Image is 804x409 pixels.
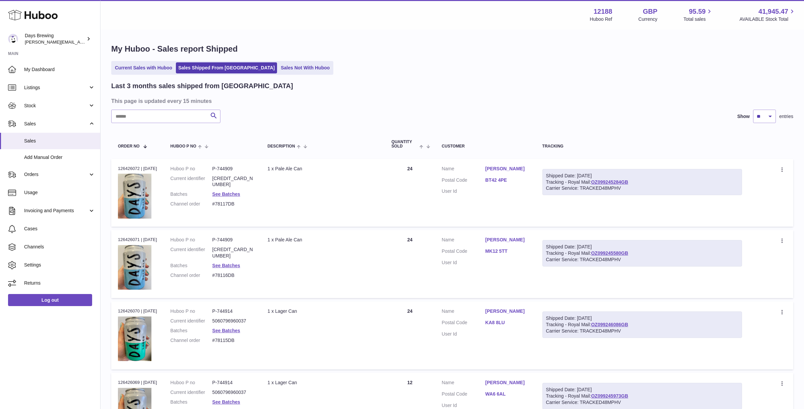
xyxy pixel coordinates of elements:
[171,166,212,172] dt: Huboo P no
[278,62,332,73] a: Sales Not With Huboo
[392,140,418,149] span: Quantity Sold
[268,379,378,386] div: 1 x Lager Can
[485,177,529,183] a: BT42 4PE
[171,318,212,324] dt: Current identifier
[24,103,88,109] span: Stock
[171,237,212,243] dt: Huboo P no
[171,262,212,269] dt: Batches
[683,7,713,22] a: 95.59 Total sales
[385,230,435,298] td: 24
[171,272,212,279] dt: Channel order
[737,113,750,120] label: Show
[212,337,254,344] dd: #78115DB
[212,237,254,243] dd: P-744909
[8,34,18,44] img: greg@daysbrewing.com
[24,208,88,214] span: Invoicing and Payments
[212,166,254,172] dd: P-744909
[171,201,212,207] dt: Channel order
[485,166,529,172] a: [PERSON_NAME]
[25,33,85,45] div: Days Brewing
[442,237,485,245] dt: Name
[118,174,151,218] img: 121881680514664.jpg
[8,294,92,306] a: Log out
[546,315,739,322] div: Shipped Date: [DATE]
[485,391,529,397] a: WA6 6AL
[546,185,739,191] div: Carrier Service: TRACKED48MPHV
[779,113,793,120] span: entries
[212,308,254,314] dd: P-744914
[485,237,529,243] a: [PERSON_NAME]
[739,16,796,22] span: AVAILABLE Stock Total
[171,246,212,259] dt: Current identifier
[758,7,788,16] span: 41,945.47
[639,16,658,22] div: Currency
[24,121,88,127] span: Sales
[591,322,628,327] a: OZ099246086GB
[118,237,157,243] div: 126426071 | [DATE]
[590,16,612,22] div: Huboo Ref
[212,318,254,324] dd: 5060796960037
[442,331,485,337] dt: User Id
[542,311,742,338] div: Tracking - Royal Mail:
[171,175,212,188] dt: Current identifier
[24,280,95,286] span: Returns
[171,328,212,334] dt: Batches
[268,237,378,243] div: 1 x Pale Ale Can
[546,399,739,406] div: Carrier Service: TRACKED48MPHV
[689,7,706,16] span: 95.59
[385,301,435,369] td: 24
[113,62,175,73] a: Current Sales with Huboo
[171,308,212,314] dt: Huboo P no
[268,308,378,314] div: 1 x Lager Can
[212,175,254,188] dd: [CREDIT_CARD_NUMBER]
[591,250,628,256] a: OZ099245580GB
[546,387,739,393] div: Shipped Date: [DATE]
[212,389,254,396] dd: 5060796960037
[118,379,157,386] div: 126426069 | [DATE]
[118,166,157,172] div: 126426072 | [DATE]
[171,191,212,197] dt: Batches
[442,248,485,256] dt: Postal Code
[442,308,485,316] dt: Name
[212,191,240,197] a: See Batches
[24,154,95,161] span: Add Manual Order
[542,144,742,149] div: Tracking
[442,177,485,185] dt: Postal Code
[442,144,529,149] div: Customer
[485,248,529,254] a: MK12 5TT
[212,263,240,268] a: See Batches
[118,308,157,314] div: 126426070 | [DATE]
[171,379,212,386] dt: Huboo P no
[591,393,628,399] a: OZ099245973GB
[111,81,293,91] h2: Last 3 months sales shipped from [GEOGRAPHIC_DATA]
[546,328,739,334] div: Carrier Service: TRACKED48MPHV
[24,189,95,196] span: Usage
[24,244,95,250] span: Channels
[683,16,713,22] span: Total sales
[485,319,529,326] a: KA8 8LU
[542,240,742,267] div: Tracking - Royal Mail:
[268,144,295,149] span: Description
[24,84,88,91] span: Listings
[118,316,151,361] img: 121881680514645.jpg
[24,66,95,73] span: My Dashboard
[643,7,657,16] strong: GBP
[171,337,212,344] dt: Channel order
[442,402,485,409] dt: User Id
[442,391,485,399] dt: Postal Code
[385,159,435,227] td: 24
[442,259,485,266] dt: User Id
[176,62,277,73] a: Sales Shipped From [GEOGRAPHIC_DATA]
[442,379,485,388] dt: Name
[442,319,485,328] dt: Postal Code
[118,245,151,290] img: 121881680514664.jpg
[24,262,95,268] span: Settings
[546,173,739,179] div: Shipped Date: [DATE]
[24,138,95,144] span: Sales
[485,308,529,314] a: [PERSON_NAME]
[24,171,88,178] span: Orders
[111,97,792,105] h3: This page is updated every 15 minutes
[171,144,196,149] span: Huboo P no
[485,379,529,386] a: [PERSON_NAME]
[171,399,212,405] dt: Batches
